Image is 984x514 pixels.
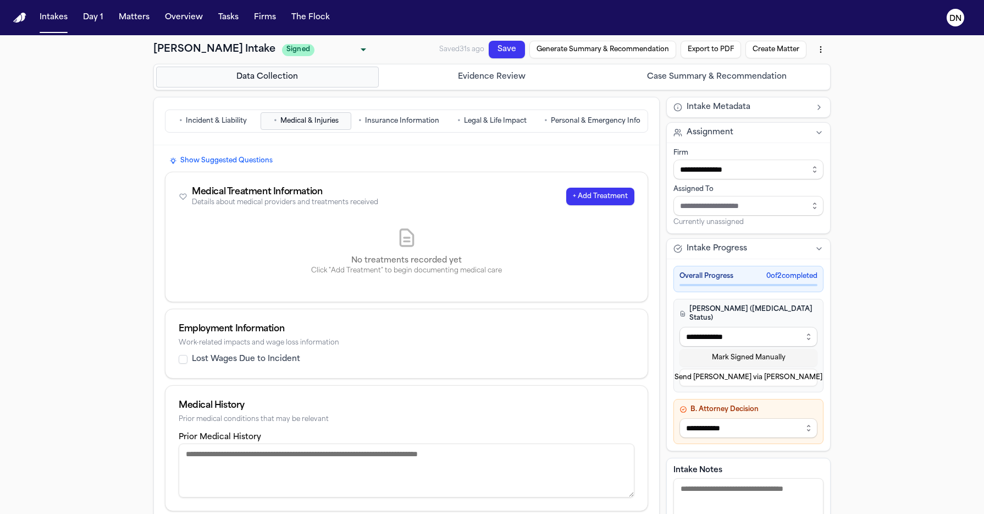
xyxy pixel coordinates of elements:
button: Intakes [35,8,72,28]
div: Firm [673,149,823,157]
button: Tasks [214,8,243,28]
label: Intake Notes [673,465,823,476]
span: • [179,116,183,127]
label: Prior Medical History [179,433,261,441]
button: Matters [114,8,154,28]
span: • [358,116,362,127]
button: Go to Evidence Review step [381,67,604,88]
button: Overview [161,8,207,28]
span: Overall Progress [679,272,733,281]
button: Go to Legal & Life Impact [446,112,537,130]
span: Intake Metadata [687,102,750,113]
img: Finch Logo [13,13,26,23]
span: 0 of 2 completed [766,272,817,281]
label: Lost Wages Due to Incident [192,354,300,365]
span: Assignment [687,127,733,138]
input: Assign to staff member [673,196,823,216]
input: Select firm [673,160,823,179]
textarea: Prior medical history [179,444,634,497]
button: Intake Metadata [667,97,830,117]
div: Work-related impacts and wage loss information [179,339,634,347]
button: Mark Signed Manually [679,349,817,367]
div: Prior medical conditions that may be relevant [179,415,634,424]
span: • [457,116,461,127]
span: Currently unassigned [673,218,744,227]
div: Assigned To [673,185,823,194]
button: Go to Case Summary & Recommendation step [605,67,828,88]
button: Intake Progress [667,239,830,259]
button: Save [483,41,521,80]
div: Details about medical providers and treatments received [192,199,378,207]
span: • [544,116,548,127]
span: Insurance Information [365,117,439,125]
button: Go to Personal & Emergency Info [539,112,645,130]
button: Send [PERSON_NAME] via [PERSON_NAME] [679,369,817,386]
h4: B. Attorney Decision [679,405,817,414]
button: Go to Insurance Information [353,112,444,130]
nav: Intake steps [156,67,828,88]
span: Medical & Injuries [280,117,339,125]
span: • [274,116,277,127]
div: Medical History [179,399,634,412]
div: Employment Information [179,322,634,336]
span: Legal & Life Impact [464,117,527,125]
span: Personal & Emergency Info [551,117,640,125]
button: Go to Medical & Injuries [261,112,351,130]
h4: [PERSON_NAME] ([MEDICAL_DATA] Status) [679,305,817,322]
button: Assignment [667,123,830,143]
button: Firms [250,8,280,28]
span: Intake Progress [687,243,747,254]
button: The Flock [287,8,334,28]
button: + Add Treatment [566,188,634,205]
button: Go to Incident & Liability [168,112,258,130]
p: Click "Add Treatment" to begin documenting medical care [179,266,634,275]
a: Home [13,13,26,23]
button: Day 1 [79,8,108,28]
div: Medical Treatment Information [192,185,378,199]
button: Export to PDF [612,184,665,240]
span: Incident & Liability [186,117,247,125]
button: Show Suggested Questions [165,154,277,167]
button: Go to Data Collection step [156,67,379,88]
p: No treatments recorded yet [179,255,634,266]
